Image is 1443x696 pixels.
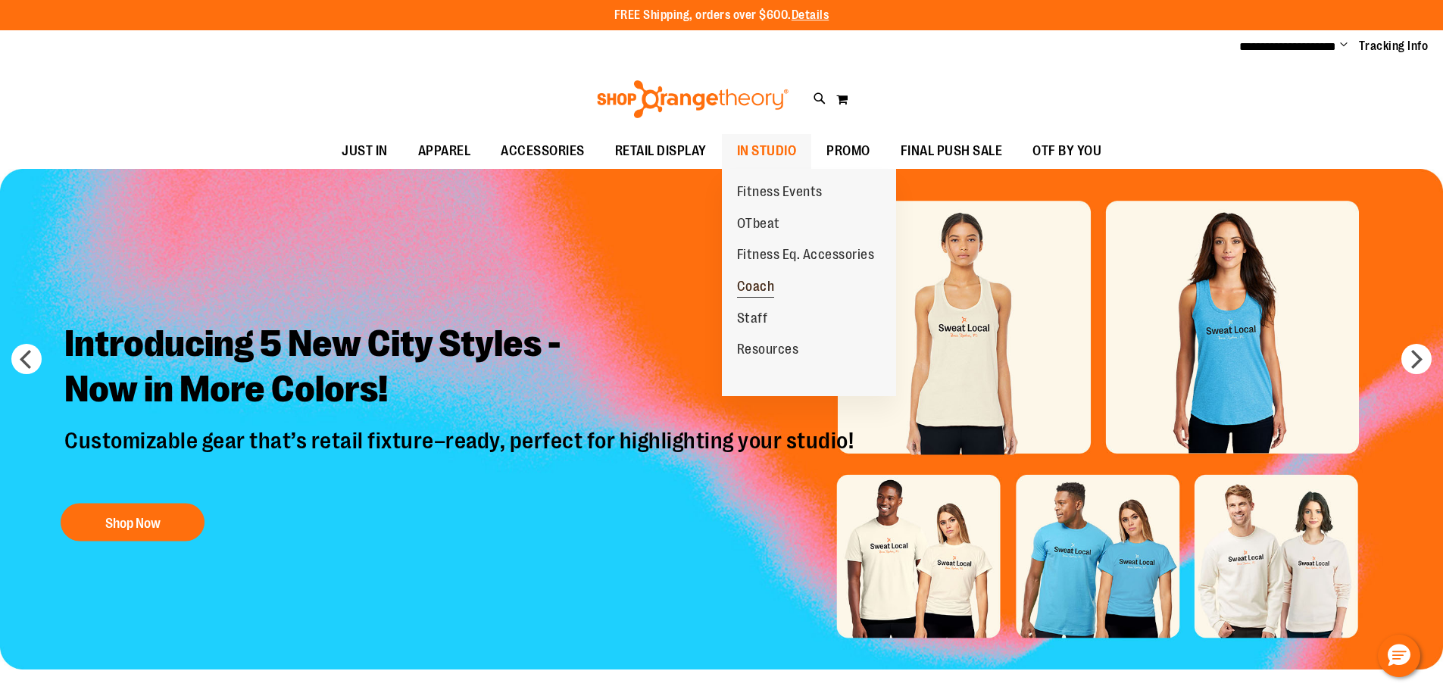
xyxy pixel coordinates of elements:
[1017,134,1117,169] a: OTF BY YOU
[885,134,1018,169] a: FINAL PUSH SALE
[1378,635,1420,677] button: Hello, have a question? Let’s chat.
[53,309,869,426] h2: Introducing 5 New City Styles - Now in More Colors!
[326,134,403,169] a: JUST IN
[403,134,486,169] a: APPAREL
[737,247,875,266] span: Fitness Eq. Accessories
[418,134,471,168] span: APPAREL
[737,311,768,329] span: Staff
[501,134,585,168] span: ACCESSORIES
[826,134,870,168] span: PROMO
[342,134,388,168] span: JUST IN
[722,303,783,335] a: Staff
[722,176,838,208] a: Fitness Events
[53,309,869,548] a: Introducing 5 New City Styles -Now in More Colors! Customizable gear that’s retail fixture–ready,...
[722,134,812,169] a: IN STUDIO
[722,271,790,303] a: Coach
[737,134,797,168] span: IN STUDIO
[737,184,823,203] span: Fitness Events
[53,426,869,488] p: Customizable gear that’s retail fixture–ready, perfect for highlighting your studio!
[1359,38,1429,55] a: Tracking Info
[722,239,890,271] a: Fitness Eq. Accessories
[737,342,799,360] span: Resources
[1340,39,1348,54] button: Account menu
[811,134,885,169] a: PROMO
[737,279,775,298] span: Coach
[614,7,829,24] p: FREE Shipping, orders over $600.
[901,134,1003,168] span: FINAL PUSH SALE
[722,169,896,396] ul: IN STUDIO
[11,344,42,374] button: prev
[595,80,791,118] img: Shop Orangetheory
[486,134,600,169] a: ACCESSORIES
[600,134,722,169] a: RETAIL DISPLAY
[792,8,829,22] a: Details
[722,334,814,366] a: Resources
[737,216,780,235] span: OTbeat
[722,208,795,240] a: OTbeat
[1401,344,1432,374] button: next
[61,503,205,541] button: Shop Now
[1032,134,1101,168] span: OTF BY YOU
[615,134,707,168] span: RETAIL DISPLAY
